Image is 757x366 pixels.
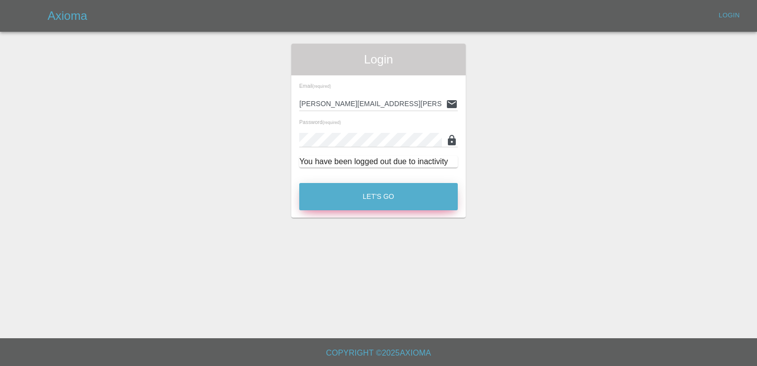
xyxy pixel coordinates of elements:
small: (required) [313,84,331,89]
span: Login [299,52,458,67]
button: Let's Go [299,183,458,210]
div: You have been logged out due to inactivity [299,156,458,168]
h5: Axioma [48,8,87,24]
small: (required) [323,121,341,125]
span: Email [299,83,331,89]
a: Login [713,8,745,23]
h6: Copyright © 2025 Axioma [8,346,749,360]
span: Password [299,119,341,125]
